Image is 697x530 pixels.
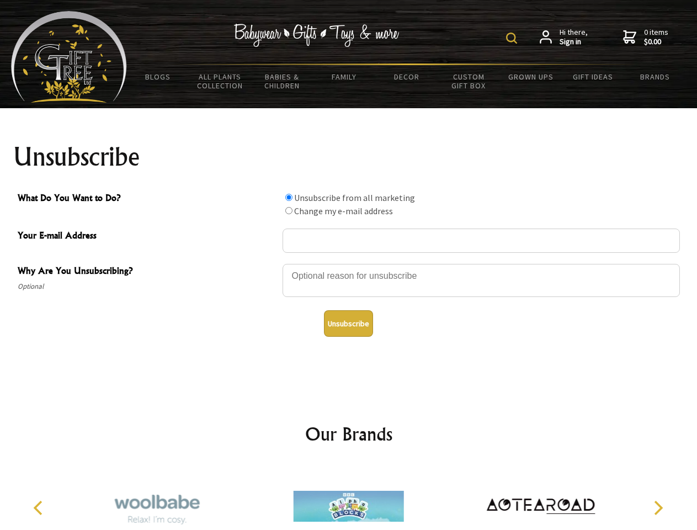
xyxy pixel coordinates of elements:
[294,192,415,203] label: Unsubscribe from all marketing
[560,37,588,47] strong: Sign in
[560,28,588,47] span: Hi there,
[540,28,588,47] a: Hi there,Sign in
[506,33,517,44] img: product search
[28,496,52,520] button: Previous
[18,264,277,280] span: Why Are You Unsubscribing?
[18,191,277,207] span: What Do You Want to Do?
[13,144,684,170] h1: Unsubscribe
[189,65,252,97] a: All Plants Collection
[18,280,277,293] span: Optional
[234,24,400,47] img: Babywear - Gifts - Toys & more
[11,11,127,103] img: Babyware - Gifts - Toys and more...
[324,310,373,337] button: Unsubscribe
[375,65,438,88] a: Decor
[22,421,675,447] h2: Our Brands
[283,229,680,253] input: Your E-mail Address
[562,65,624,88] a: Gift Ideas
[624,65,687,88] a: Brands
[499,65,562,88] a: Grown Ups
[438,65,500,97] a: Custom Gift Box
[646,496,670,520] button: Next
[251,65,313,97] a: Babies & Children
[313,65,376,88] a: Family
[127,65,189,88] a: BLOGS
[283,264,680,297] textarea: Why Are You Unsubscribing?
[18,229,277,245] span: Your E-mail Address
[294,205,393,216] label: Change my e-mail address
[644,37,668,47] strong: $0.00
[623,28,668,47] a: 0 items$0.00
[285,207,292,214] input: What Do You Want to Do?
[285,194,292,201] input: What Do You Want to Do?
[644,27,668,47] span: 0 items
